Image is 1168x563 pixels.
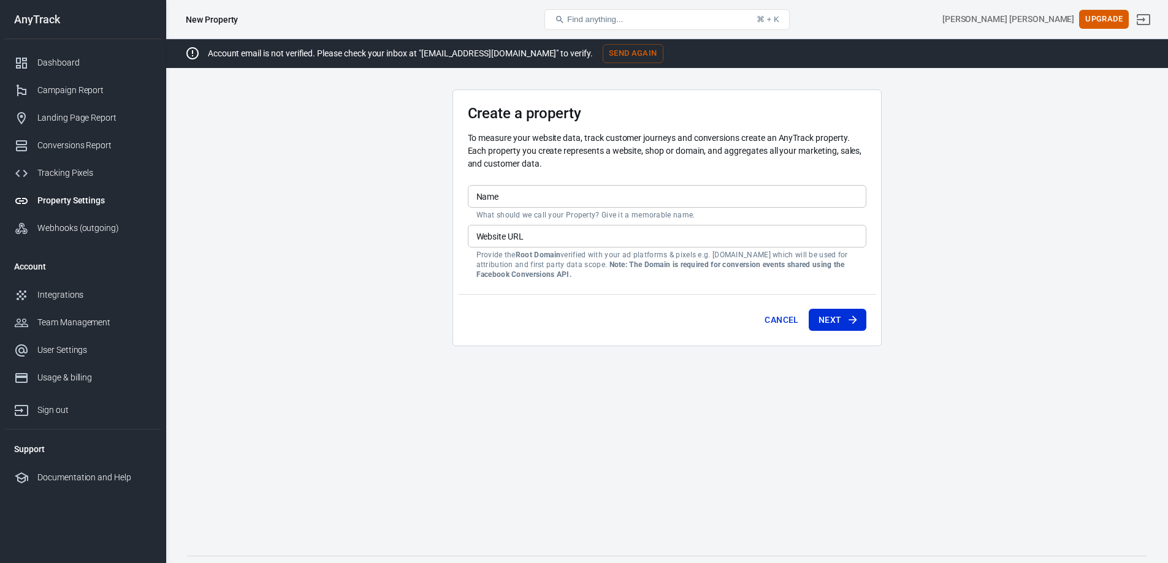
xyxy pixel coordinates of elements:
[4,187,161,214] a: Property Settings
[4,77,161,104] a: Campaign Report
[757,15,779,24] div: ⌘ + K
[186,13,238,26] div: New Property
[544,9,790,30] button: Find anything...⌘ + K
[760,309,803,331] button: Cancel
[476,210,858,220] p: What should we call your Property? Give it a memorable name.
[37,194,151,207] div: Property Settings
[468,105,866,122] h3: Create a property
[4,336,161,364] a: User Settings
[37,316,151,329] div: Team Management
[476,260,845,279] strong: Note: The Domain is required for conversion events shared using the Facebook Conversions API.
[4,214,161,242] a: Webhooks (outgoing)
[37,344,151,357] div: User Settings
[37,471,151,484] div: Documentation and Help
[37,56,151,69] div: Dashboard
[4,309,161,336] a: Team Management
[37,289,151,301] div: Integrations
[4,391,161,424] a: Sign out
[37,404,151,417] div: Sign out
[1129,5,1158,34] a: Sign out
[37,222,151,235] div: Webhooks (outgoing)
[37,371,151,384] div: Usage & billing
[567,15,623,24] span: Find anything...
[4,49,161,77] a: Dashboard
[4,104,161,132] a: Landing Page Report
[476,250,858,279] p: Provide the verified with your ad platforms & pixels e.g. [DOMAIN_NAME] which will be used for at...
[1079,10,1129,29] button: Upgrade
[37,167,151,179] div: Tracking Pixels
[4,159,161,187] a: Tracking Pixels
[37,139,151,152] div: Conversions Report
[603,44,663,63] button: Send Again
[516,251,560,259] strong: Root Domain
[468,132,866,170] p: To measure your website data, track customer journeys and conversions create an AnyTrack property...
[4,281,161,309] a: Integrations
[4,364,161,391] a: Usage & billing
[809,309,866,331] button: Next
[942,13,1075,26] div: Account id: aav0f3No
[4,252,161,281] li: Account
[4,14,161,25] div: AnyTrack
[468,185,866,208] input: Your Website Name
[4,132,161,159] a: Conversions Report
[208,47,593,60] p: Account email is not verified. Please check your inbox at "[EMAIL_ADDRESS][DOMAIN_NAME]" to verify.
[4,434,161,464] li: Support
[37,111,151,124] div: Landing Page Report
[37,84,151,97] div: Campaign Report
[468,225,866,247] input: example.com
